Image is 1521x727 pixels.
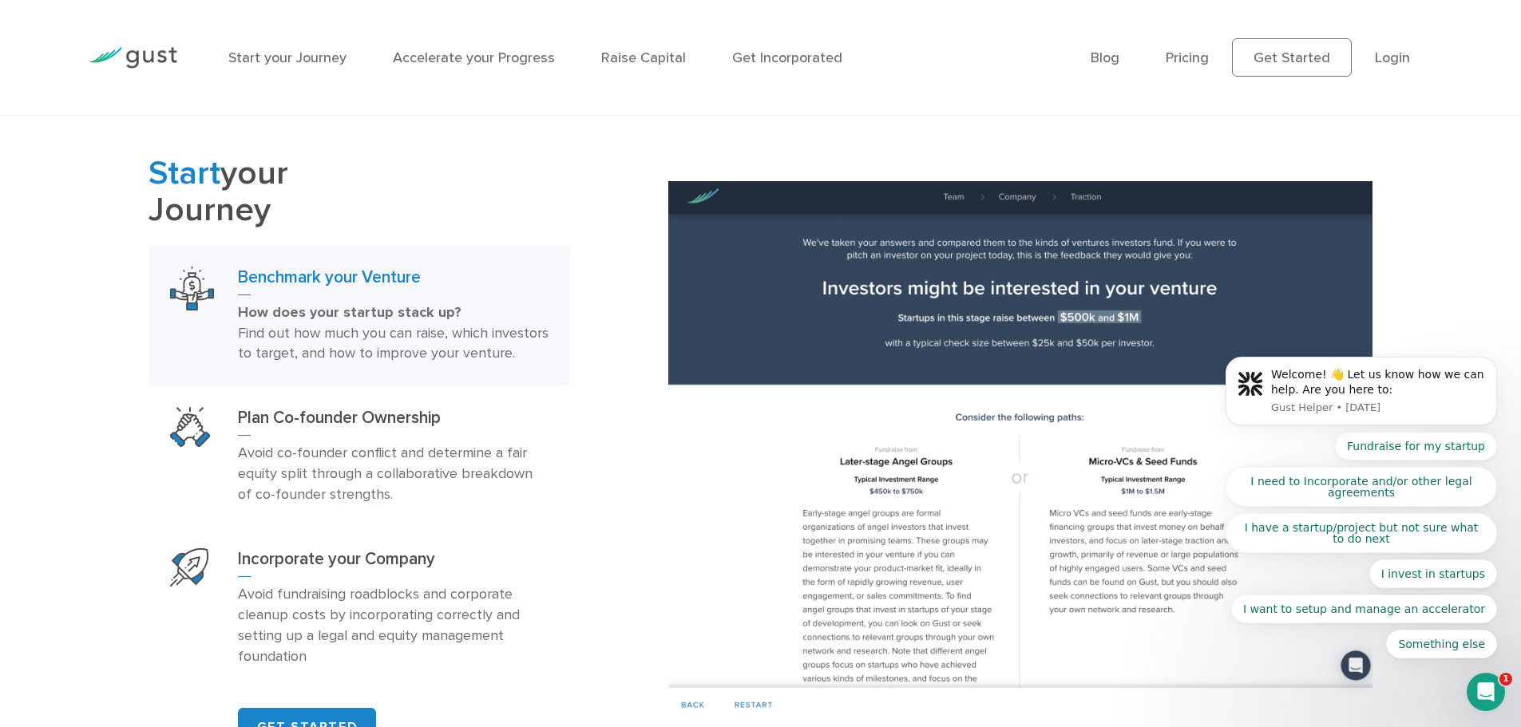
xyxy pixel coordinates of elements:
a: Login [1375,49,1410,66]
p: Avoid fundraising roadblocks and corporate cleanup costs by incorporating correctly and setting u... [238,584,549,667]
img: Benchmark Your Venture [170,267,214,310]
span: Find out how much you can raise, which investors to target, and how to improve your venture. [238,325,549,362]
img: Plan Co Founder Ownership [170,407,210,447]
a: Pricing [1166,49,1209,66]
a: Start your Journey [228,49,347,66]
iframe: Chat Widget [1255,555,1521,727]
h3: Plan Co-founder Ownership [238,407,549,436]
img: Start Your Company [170,548,208,587]
img: Benchmark your Venture [668,181,1372,721]
a: Get Incorporated [732,49,842,66]
p: Avoid co-founder conflict and determine a fair equity split through a collaborative breakdown of ... [238,443,549,505]
h3: Incorporate your Company [238,548,549,577]
img: Gust Logo [88,47,177,69]
h2: your Journey [149,156,570,229]
a: Plan Co Founder OwnershipPlan Co-founder OwnershipAvoid co-founder conflict and determine a fair ... [149,385,570,527]
div: Виджет чата [1255,555,1521,727]
a: Raise Capital [601,49,686,66]
strong: How does your startup stack up? [238,304,461,321]
a: Get Started [1232,38,1352,77]
span: Start [149,153,220,193]
h3: Benchmark your Venture [238,267,549,295]
iframe: Intercom notifications message [1202,106,1521,684]
a: Benchmark Your VentureBenchmark your VentureHow does your startup stack up? Find out how much you... [149,245,570,386]
a: Start Your CompanyIncorporate your CompanyAvoid fundraising roadblocks and corporate cleanup cost... [149,527,570,689]
a: Accelerate your Progress [393,49,555,66]
a: Blog [1091,49,1119,66]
